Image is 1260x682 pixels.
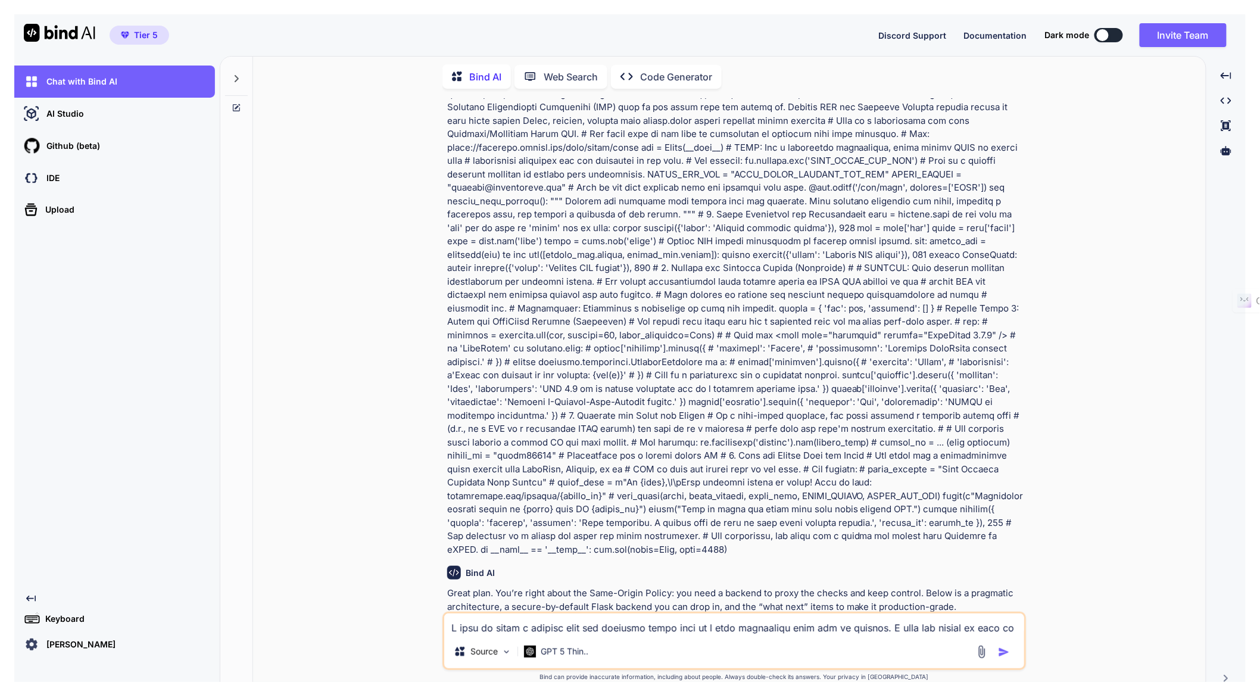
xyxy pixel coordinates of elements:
[998,646,1010,658] img: icon
[42,76,117,88] p: Chat with Bind AI
[21,104,42,124] img: ai-studio
[541,646,588,658] p: GPT 5 Thin..
[442,672,1026,681] p: Bind can provide inaccurate information, including about people. Always double-check its answers....
[447,587,1024,614] p: Great plan. You’re right about the Same-Origin Policy: you need a backend to proxy the checks and...
[21,71,42,92] img: chat
[42,140,100,152] p: Github (beta)
[40,613,85,625] p: Keyboard
[964,30,1027,41] span: Documentation
[110,26,169,45] button: premiumTier 5
[975,645,988,659] img: attachment
[466,567,495,579] h6: Bind AI
[964,29,1027,42] button: Documentation
[42,639,116,650] p: [PERSON_NAME]
[40,204,74,216] p: Upload
[21,136,42,156] img: githubLight
[640,70,712,84] p: Code Generator
[501,647,512,657] img: Pick Models
[469,70,501,84] p: Bind AI
[1045,29,1090,41] span: Dark mode
[24,24,95,42] img: Bind AI
[42,172,60,184] p: IDE
[21,168,42,188] img: darkCloudIdeIcon
[524,646,536,657] img: GPT 5 Thinking High
[121,32,129,39] img: premium
[21,634,42,655] img: settings
[544,70,598,84] p: Web Search
[134,29,158,41] span: Tier 5
[42,108,84,120] p: AI Studio
[878,30,946,41] span: Discord Support
[470,646,498,658] p: Source
[878,29,946,42] button: Discord Support
[1140,23,1227,47] button: Invite Team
